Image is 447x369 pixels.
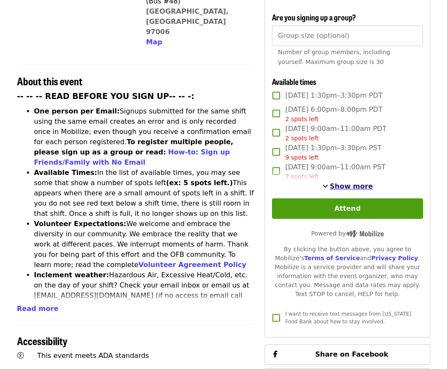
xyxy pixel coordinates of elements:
li: Hazardous Air, Excessive Heat/Cold, etc. on the day of your shift? Check your email inbox or emai... [34,270,255,321]
input: [object Object] [272,26,423,46]
a: [GEOGRAPHIC_DATA], [GEOGRAPHIC_DATA] 97006 [146,7,229,36]
strong: -- -- -- READ BEFORE YOU SIGN UP-- -- -: [17,92,195,101]
strong: To register multiple people, please sign up as a group or read: [34,138,234,156]
span: [DATE] 9:00am–11:00am PST [285,162,386,181]
span: Show more [330,182,373,190]
strong: One person per Email: [34,107,120,115]
button: See more timeslots [322,181,373,192]
button: Share on Facebook [265,344,430,365]
strong: (ex: 5 spots left.) [166,179,233,187]
span: About this event [17,73,82,88]
strong: Volunteer Expectations: [34,220,127,228]
span: Available times [272,76,316,87]
span: [DATE] 6:00pm–8:00pm PDT [285,105,382,124]
span: Accessibility [17,333,67,348]
span: 7 spots left [285,173,318,180]
a: How-to: Sign up Friends/Family with No Email [34,148,230,166]
button: Read more [17,304,58,314]
li: In the list of available times, you may see some that show a number of spots left This appears wh... [34,168,255,219]
span: 9 spots left [285,154,318,161]
span: 2 spots left [285,135,318,142]
a: Volunteer Agreement Policy [138,261,246,269]
span: Map [146,38,162,46]
img: Powered by Mobilize [346,230,384,238]
button: Attend [272,198,423,219]
li: Signups submitted for the same shift using the same email creates an error and is only recorded o... [34,106,255,168]
span: Powered by [311,230,384,237]
span: Read more [17,305,58,313]
span: Number of group members, including yourself. Maximum group size is 30 [278,49,390,65]
span: Share on Facebook [315,350,388,358]
a: Privacy Policy [371,255,418,261]
span: [DATE] 9:00am–11:00am PDT [285,124,386,143]
div: By clicking the button above, you agree to Mobilize's and . Mobilize is a service provider and wi... [272,245,423,299]
span: Are you signing up a group? [272,12,356,23]
strong: Available Times: [34,169,97,177]
li: We welcome and embrace the diversity in our community. We embrace the reality that we work at dif... [34,219,255,270]
a: Terms of Service [304,255,360,261]
strong: Inclement weather: [34,271,109,279]
span: This event meets ADA standards [37,352,149,360]
i: universal-access icon [17,352,24,360]
span: [DATE] 1:30pm–3:30pm PST [285,143,381,162]
button: Map [146,37,162,47]
span: 2 spots left [285,116,318,122]
span: [DATE] 1:30pm–3:30pm PDT [285,90,382,101]
span: I want to receive text messages from [US_STATE] Food Bank about how to stay involved. [285,311,411,325]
